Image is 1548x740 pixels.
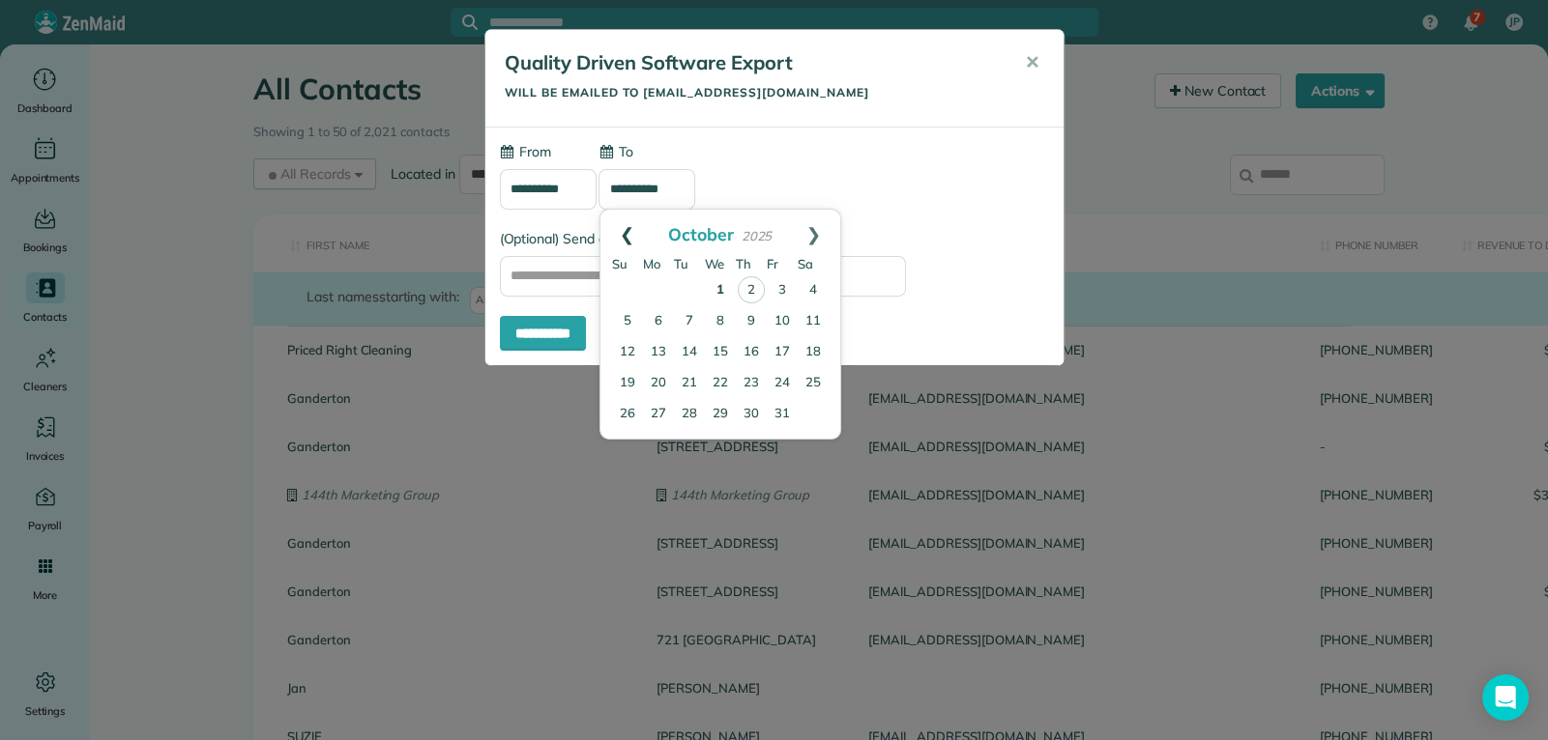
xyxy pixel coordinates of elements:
[612,306,643,337] a: 5
[767,256,778,271] span: Friday
[705,256,724,271] span: Wednesday
[643,368,674,399] a: 20
[674,306,705,337] a: 7
[767,306,798,337] a: 10
[643,256,660,271] span: Monday
[612,256,628,271] span: Sunday
[643,337,674,368] a: 13
[767,368,798,399] a: 24
[787,210,840,258] a: Next
[767,399,798,430] a: 31
[798,337,829,368] a: 18
[798,306,829,337] a: 11
[668,223,734,244] span: October
[643,306,674,337] a: 6
[674,368,705,399] a: 21
[736,399,767,430] a: 30
[612,337,643,368] a: 12
[500,229,1049,248] label: (Optional) Send a copy of this email to:
[1482,674,1529,721] div: Open Intercom Messenger
[705,306,736,337] a: 8
[798,275,829,306] a: 4
[505,49,998,76] h5: Quality Driven Software Export
[600,210,654,258] a: Prev
[505,86,998,99] h5: Will be emailed to [EMAIL_ADDRESS][DOMAIN_NAME]
[767,275,798,306] a: 3
[736,337,767,368] a: 16
[798,368,829,399] a: 25
[674,399,705,430] a: 28
[674,337,705,368] a: 14
[798,256,813,271] span: Saturday
[612,399,643,430] a: 26
[612,368,643,399] a: 19
[738,276,765,303] a: 2
[736,306,767,337] a: 9
[736,368,767,399] a: 23
[705,399,736,430] a: 29
[1025,51,1039,73] span: ✕
[705,275,736,306] a: 1
[736,256,751,271] span: Thursday
[599,142,632,161] label: To
[500,142,551,161] label: From
[674,256,688,271] span: Tuesday
[767,337,798,368] a: 17
[643,399,674,430] a: 27
[705,368,736,399] a: 22
[742,228,773,243] span: 2025
[705,337,736,368] a: 15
